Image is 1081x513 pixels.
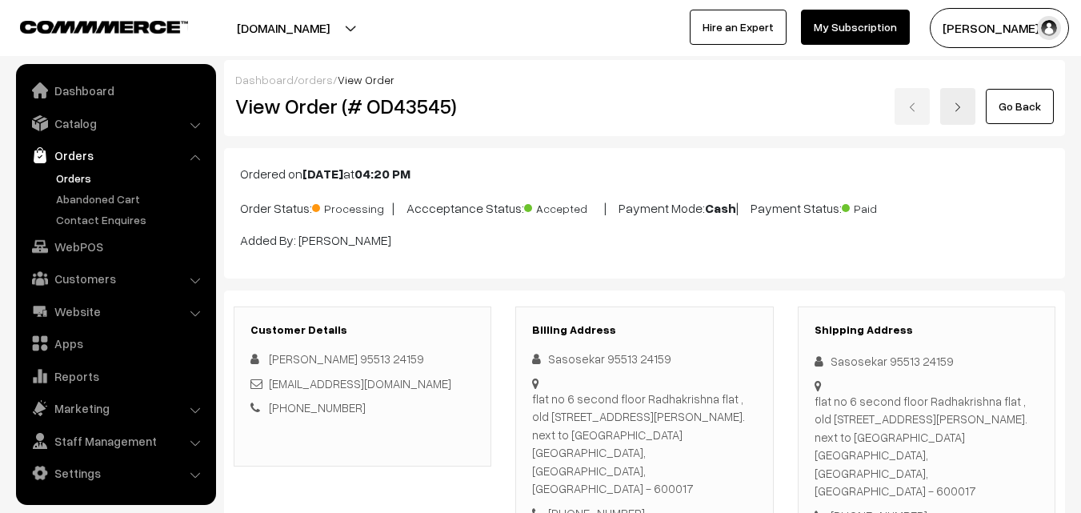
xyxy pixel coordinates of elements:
a: WebPOS [20,232,210,261]
h2: View Order (# OD43545) [235,94,492,118]
a: Hire an Expert [690,10,787,45]
a: Apps [20,329,210,358]
div: Sasosekar 95513 24159 [532,350,756,368]
a: Abandoned Cart [52,190,210,207]
span: Paid [842,196,922,217]
img: user [1037,16,1061,40]
span: Processing [312,196,392,217]
span: Accepted [524,196,604,217]
button: [DOMAIN_NAME] [181,8,386,48]
h3: Customer Details [250,323,474,337]
a: Catalog [20,109,210,138]
span: [PERSON_NAME] 95513 24159 [269,351,424,366]
a: Go Back [986,89,1054,124]
a: Reports [20,362,210,391]
img: right-arrow.png [953,102,963,112]
a: My Subscription [801,10,910,45]
a: orders [298,73,333,86]
a: Marketing [20,394,210,423]
a: Orders [52,170,210,186]
a: Staff Management [20,427,210,455]
h3: Billing Address [532,323,756,337]
h3: Shipping Address [815,323,1039,337]
img: COMMMERCE [20,21,188,33]
a: Website [20,297,210,326]
div: / / [235,71,1054,88]
a: COMMMERCE [20,16,160,35]
b: 04:20 PM [354,166,410,182]
p: Added By: [PERSON_NAME] [240,230,1049,250]
a: [PHONE_NUMBER] [269,400,366,415]
div: Sasosekar 95513 24159 [815,352,1039,371]
p: Ordered on at [240,164,1049,183]
b: Cash [705,200,736,216]
a: Dashboard [20,76,210,105]
b: [DATE] [302,166,343,182]
a: Contact Enquires [52,211,210,228]
p: Order Status: | Accceptance Status: | Payment Mode: | Payment Status: [240,196,1049,218]
div: flat no 6 second floor Radhakrishna flat , old [STREET_ADDRESS][PERSON_NAME]. next to [GEOGRAPHIC... [815,392,1039,500]
a: [EMAIL_ADDRESS][DOMAIN_NAME] [269,376,451,391]
span: View Order [338,73,394,86]
div: flat no 6 second floor Radhakrishna flat , old [STREET_ADDRESS][PERSON_NAME]. next to [GEOGRAPHIC... [532,390,756,498]
a: Settings [20,459,210,487]
a: Orders [20,141,210,170]
a: Dashboard [235,73,294,86]
button: [PERSON_NAME] s… [930,8,1069,48]
a: Customers [20,264,210,293]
